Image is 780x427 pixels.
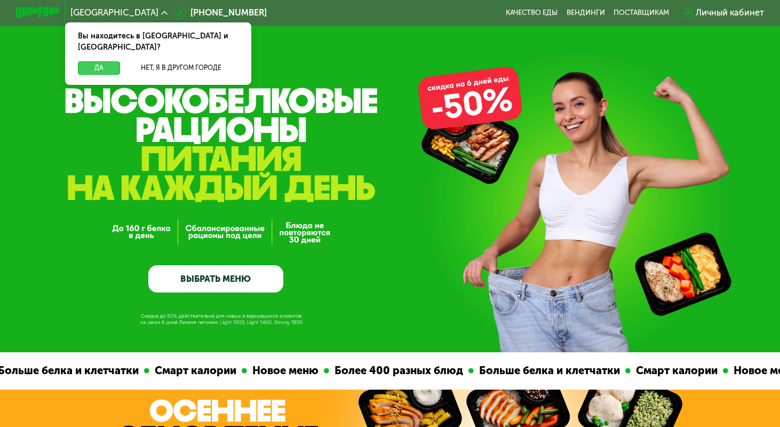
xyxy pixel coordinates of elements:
div: поставщикам [614,9,669,17]
div: Личный кабинет [696,6,764,19]
div: Смарт калории [628,362,720,379]
div: Вы находитесь в [GEOGRAPHIC_DATA] и [GEOGRAPHIC_DATA]? [65,22,251,61]
div: Больше белка и клетчатки [471,362,623,379]
button: Нет, я в другом городе [124,61,238,74]
a: ВЫБРАТЬ МЕНЮ [148,265,283,292]
a: Качество еды [506,9,558,17]
button: Да [78,61,120,74]
span: [GEOGRAPHIC_DATA] [70,9,158,17]
div: Смарт калории [147,362,239,379]
a: [PHONE_NUMBER] [173,6,266,19]
div: Новое меню [244,362,321,379]
a: Вендинги [567,9,605,17]
div: Более 400 разных блюд [327,362,466,379]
